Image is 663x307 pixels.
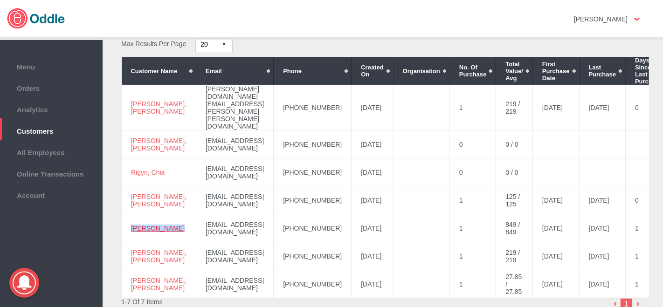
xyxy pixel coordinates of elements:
[579,242,626,270] td: [DATE]
[533,242,580,270] td: [DATE]
[121,298,163,306] span: 1-7 Of 7 Items
[274,57,352,85] th: Phone
[496,158,533,186] td: 0 / 0
[579,186,626,214] td: [DATE]
[274,214,352,242] td: [PHONE_NUMBER]
[196,242,274,270] td: [EMAIL_ADDRESS][DOMAIN_NAME]
[393,57,449,85] th: Organisation
[496,85,533,130] td: 219 / 219
[449,130,496,158] td: 0
[131,137,186,152] a: [PERSON_NAME], [PERSON_NAME]
[352,85,393,130] td: [DATE]
[496,270,533,298] td: 27.85 / 27.85
[131,169,165,176] a: Rigyn, Chia
[449,186,496,214] td: 1
[131,277,186,292] a: [PERSON_NAME], [PERSON_NAME]
[5,61,98,71] span: Menu
[196,130,274,158] td: [EMAIL_ADDRESS][DOMAIN_NAME]
[496,214,533,242] td: 849 / 849
[196,158,274,186] td: [EMAIL_ADDRESS][DOMAIN_NAME]
[274,158,352,186] td: [PHONE_NUMBER]
[533,85,580,130] td: [DATE]
[274,186,352,214] td: [PHONE_NUMBER]
[634,18,640,21] img: user-option-arrow.png
[5,82,98,92] span: Orders
[533,270,580,298] td: [DATE]
[352,130,393,158] td: [DATE]
[352,270,393,298] td: [DATE]
[352,158,393,186] td: [DATE]
[496,186,533,214] td: 125 / 125
[5,189,98,199] span: Account
[352,242,393,270] td: [DATE]
[496,57,533,85] th: Total Value/ Avg
[449,57,496,85] th: No. of Purchase
[579,57,626,85] th: Last Purchase
[121,41,186,48] span: Max Results Per Page
[449,85,496,130] td: 1
[196,85,274,130] td: [PERSON_NAME][DOMAIN_NAME][EMAIL_ADDRESS][PERSON_NAME][PERSON_NAME][DOMAIN_NAME]
[352,214,393,242] td: [DATE]
[496,242,533,270] td: 219 / 219
[196,186,274,214] td: [EMAIL_ADDRESS][DOMAIN_NAME]
[5,168,98,178] span: Online Transactions
[496,130,533,158] td: 0 / 0
[196,270,274,298] td: [EMAIL_ADDRESS][DOMAIN_NAME]
[5,146,98,157] span: All Employees
[449,242,496,270] td: 1
[131,249,186,264] a: [PERSON_NAME], [PERSON_NAME]
[579,214,626,242] td: [DATE]
[579,85,626,130] td: [DATE]
[5,125,98,135] span: Customers
[533,214,580,242] td: [DATE]
[449,214,496,242] td: 1
[196,214,274,242] td: [EMAIL_ADDRESS][DOMAIN_NAME]
[449,270,496,298] td: 1
[352,186,393,214] td: [DATE]
[533,186,580,214] td: [DATE]
[131,193,186,208] a: [PERSON_NAME], [PERSON_NAME]
[274,270,352,298] td: [PHONE_NUMBER]
[274,242,352,270] td: [PHONE_NUMBER]
[579,270,626,298] td: [DATE]
[196,57,274,85] th: Email
[449,158,496,186] td: 0
[274,85,352,130] td: [PHONE_NUMBER]
[533,57,580,85] th: First Purchase Date
[574,15,628,23] strong: [PERSON_NAME]
[122,57,196,85] th: Customer Name
[352,57,393,85] th: Created On
[5,103,98,114] span: Analytics
[131,100,186,115] a: [PERSON_NAME], [PERSON_NAME]
[274,130,352,158] td: [PHONE_NUMBER]
[131,225,185,232] a: [PERSON_NAME]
